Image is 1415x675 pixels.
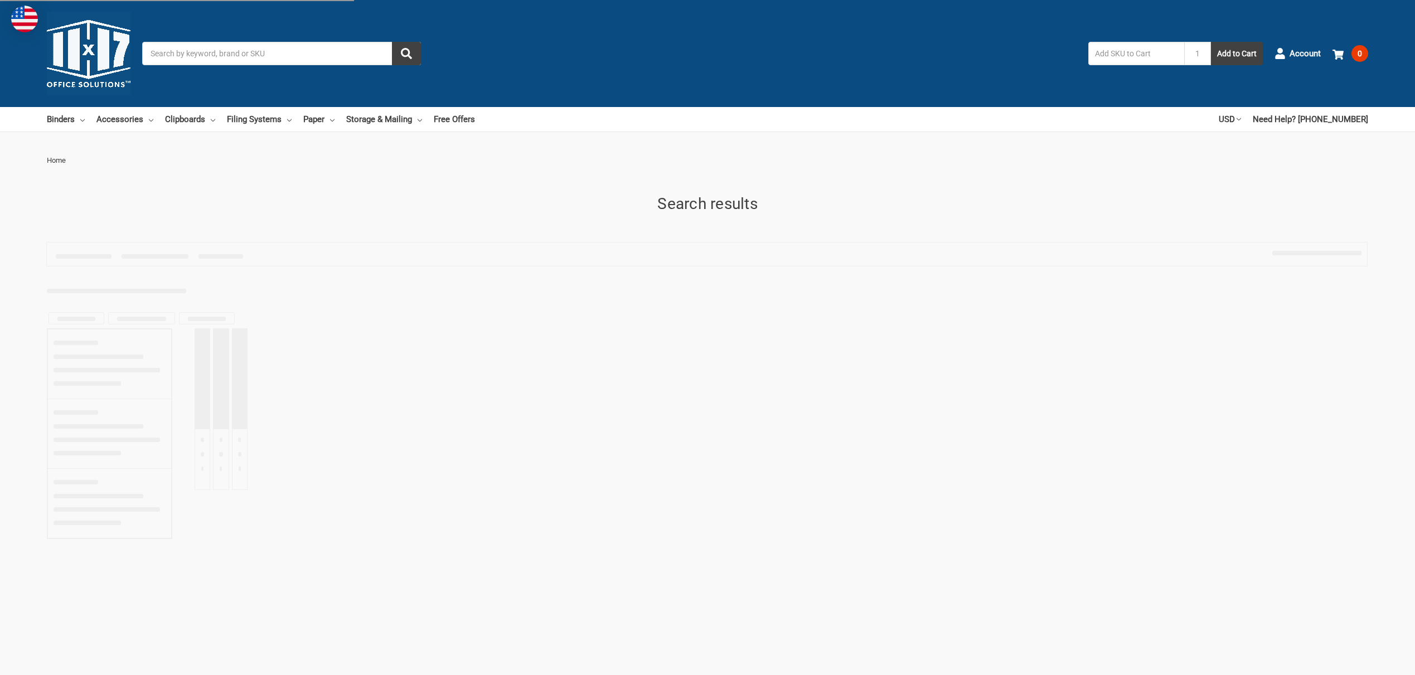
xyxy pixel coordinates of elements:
[1351,45,1368,62] span: 0
[47,192,1368,216] h1: Search results
[1332,39,1368,68] a: 0
[1275,39,1321,68] a: Account
[47,156,66,164] span: Home
[47,107,85,132] a: Binders
[165,107,215,132] a: Clipboards
[96,107,153,132] a: Accessories
[142,42,421,65] input: Search by keyword, brand or SKU
[227,107,292,132] a: Filing Systems
[11,6,38,32] img: duty and tax information for United States
[1290,47,1321,60] span: Account
[1253,107,1368,132] a: Need Help? [PHONE_NUMBER]
[434,107,475,132] a: Free Offers
[303,107,335,132] a: Paper
[346,107,422,132] a: Storage & Mailing
[1211,42,1263,65] button: Add to Cart
[47,12,130,95] img: 11x17.com
[1219,107,1241,132] a: USD
[1088,42,1184,65] input: Add SKU to Cart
